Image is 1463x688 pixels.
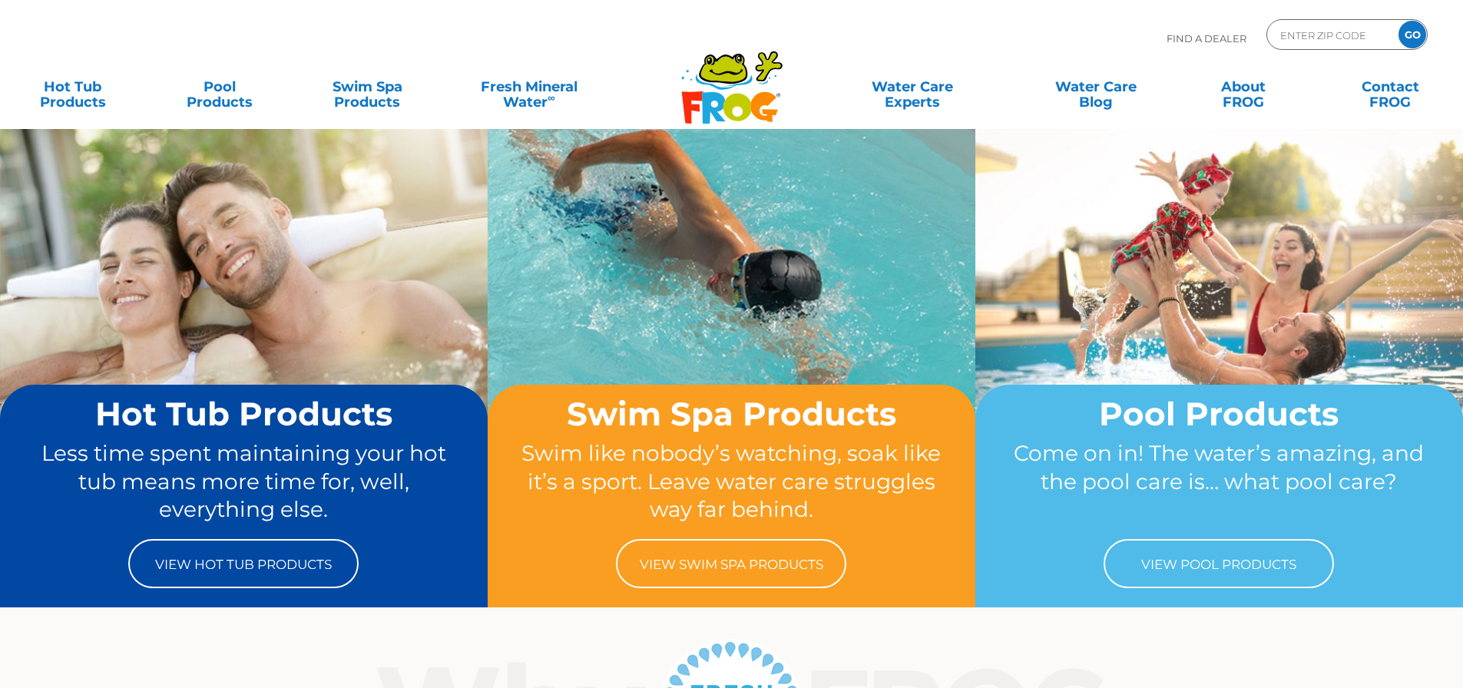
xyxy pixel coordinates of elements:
a: AboutFROG [1186,71,1300,102]
a: Fresh MineralWater∞ [457,71,601,102]
sup: ∞ [548,91,555,104]
h2: Pool Products [1005,396,1434,432]
a: Swim SpaProducts [310,71,425,102]
p: Less time spent maintaining your hot tub means more time for, well, everything else. [29,439,458,524]
a: Water CareBlog [1038,71,1153,102]
a: View Swim Spa Products [616,539,846,588]
p: Come on in! The water’s amazing, and the pool care is… what pool care? [1005,439,1434,524]
img: home-banner-swim-spa-short [488,128,975,492]
a: Water CareExperts [819,71,1005,102]
img: Frog Products Logo [673,31,791,124]
h2: Swim Spa Products [517,396,946,432]
p: Find A Dealer [1167,19,1246,58]
a: View Pool Products [1104,539,1334,588]
a: ContactFROG [1333,71,1448,102]
input: GO [1398,21,1426,48]
h2: Hot Tub Products [29,396,458,432]
a: View Hot Tub Products [128,539,359,588]
p: Swim like nobody’s watching, soak like it’s a sport. Leave water care struggles way far behind. [517,439,946,524]
a: Hot TubProducts [15,71,130,102]
a: PoolProducts [163,71,277,102]
img: home-banner-pool-short [975,128,1463,492]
